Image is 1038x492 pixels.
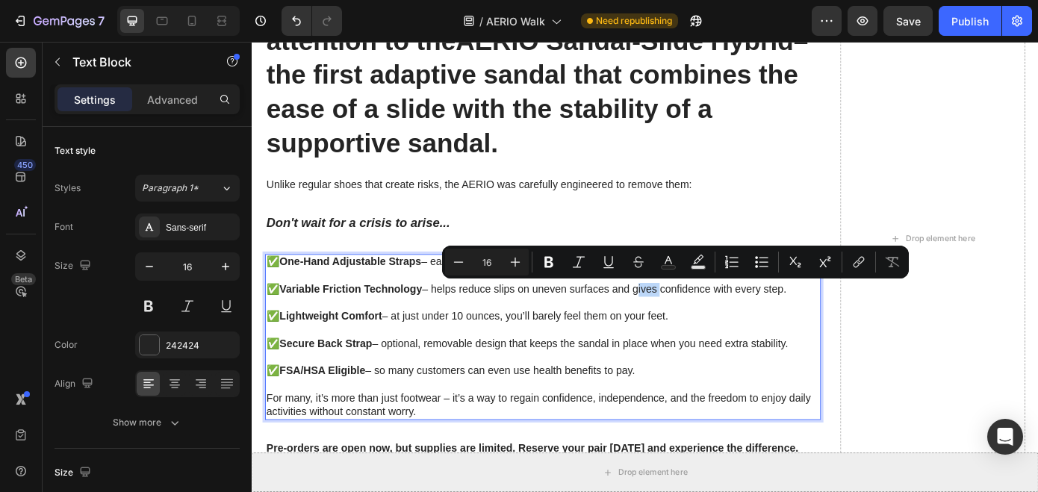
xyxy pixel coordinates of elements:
[11,273,36,285] div: Beta
[883,6,933,36] button: Save
[16,457,623,470] strong: Pre-orders are open now, but supplies are limited. Reserve your pair [DATE] and experience the di...
[31,337,137,350] strong: Secure Back Strap
[16,399,647,430] p: For many, it’s more than just footwear – it’s a way to regain confidence, independence, and the f...
[55,409,240,436] button: Show more
[14,159,36,171] div: 450
[74,92,116,108] p: Settings
[16,275,647,290] p: ✅ – helps reduce slips on uneven surfaces and gives confidence with every step.
[31,306,148,319] strong: Lightweight Comfort
[55,463,94,483] div: Size
[72,53,199,71] p: Text Block
[16,155,647,171] p: Unlike regular shoes that create risks, the AERIO was carefully engineered to remove them:
[596,14,672,28] span: Need republishing
[55,374,96,394] div: Align
[987,419,1023,455] div: Open Intercom Messenger
[479,13,483,29] span: /
[142,181,199,195] span: Paragraph 1*
[896,15,921,28] span: Save
[31,244,193,257] strong: One-Hand Adjustable Straps
[55,220,73,234] div: Font
[951,13,989,29] div: Publish
[166,221,236,234] div: Sans-serif
[55,144,96,158] div: Text style
[16,367,647,383] p: ✅ – so many customers can even use health benefits to pay.
[55,181,81,195] div: Styles
[135,175,240,202] button: Paragraph 1*
[16,198,647,217] p: Don't wait for a crisis to arise...
[16,243,647,259] p: ✅ – easy to put on, even for people with [MEDICAL_DATA] or limited hand strength.
[31,368,129,381] strong: FSA/HSA Eligible
[166,339,236,352] div: 242424
[113,415,182,430] div: Show more
[31,275,194,288] strong: Variable Friction Technology
[55,338,78,352] div: Color
[486,13,545,29] span: AERIO Walk
[147,92,198,108] p: Advanced
[6,6,111,36] button: 7
[16,305,647,321] p: ✅ – at just under 10 ounces, you’ll barely feel them on your feet.
[939,6,1001,36] button: Publish
[282,6,342,36] div: Undo/Redo
[745,218,824,230] div: Drop element here
[55,256,94,276] div: Size
[252,42,1038,492] iframe: Design area
[16,337,647,352] p: ✅ – optional, removable design that keeps the sandal in place when you need extra stability.
[442,246,909,278] div: Editor contextual toolbar
[98,12,105,30] p: 7
[15,242,648,432] div: Rich Text Editor. Editing area: main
